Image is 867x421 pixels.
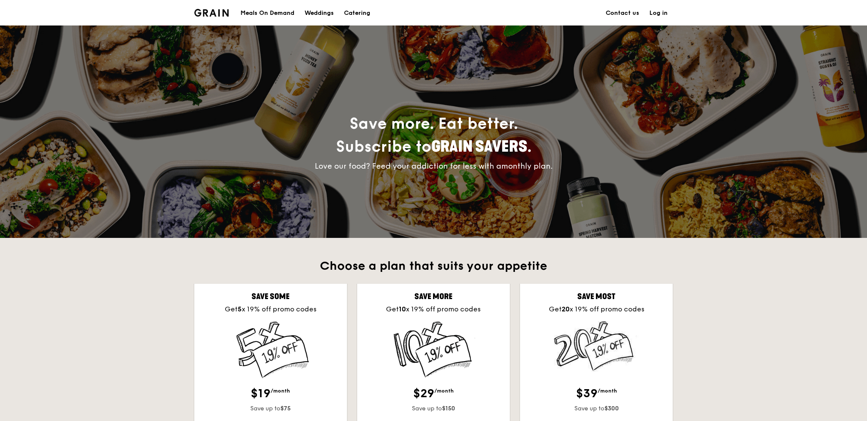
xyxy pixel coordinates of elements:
span: monthly plan. [501,161,553,171]
strong: $75 [280,405,291,412]
div: Save up to [527,404,666,413]
span: /month [271,388,290,394]
img: Save 5 times [229,321,312,379]
div: Get x 19% off promo codes [364,304,503,314]
a: Weddings [299,0,339,26]
strong: $150 [442,405,455,412]
a: Contact us [601,0,644,26]
strong: 20 [562,305,570,313]
div: Weddings [305,0,334,26]
a: Log in [644,0,673,26]
div: Save up to [364,404,503,413]
span: Love our food? Feed your addiction for less with a [315,161,553,171]
a: Catering [339,0,375,26]
span: $29 [413,386,434,401]
span: Grain Savers [431,138,527,156]
div: Save some [201,291,340,302]
img: Save 20 Times [554,321,639,372]
img: Grain [194,9,229,17]
span: Subscribe to . [336,138,531,156]
div: Get x 19% off promo codes [201,304,340,314]
div: Save more [364,291,503,302]
div: Catering [344,0,370,26]
strong: 5 [238,305,242,313]
span: $19 [251,386,271,401]
span: Save more. Eat better. [336,115,531,156]
div: Get x 19% off promo codes [527,304,666,314]
div: Meals On Demand [241,0,294,26]
img: Save 10 Times [392,321,475,378]
span: /month [598,388,617,394]
span: Choose a plan that suits your appetite [320,259,547,273]
span: /month [434,388,454,394]
div: Save most [527,291,666,302]
div: Save up to [201,404,340,413]
strong: 10 [399,305,406,313]
span: $39 [576,386,598,401]
strong: $300 [604,405,619,412]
